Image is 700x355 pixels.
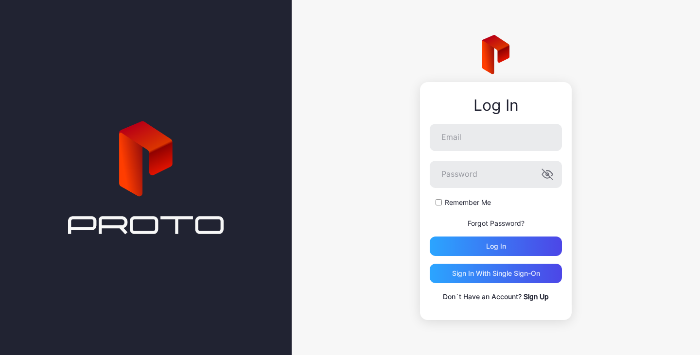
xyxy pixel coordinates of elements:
label: Remember Me [445,198,491,207]
p: Don`t Have an Account? [430,291,562,303]
a: Forgot Password? [468,219,525,227]
div: Log In [430,97,562,114]
button: Log in [430,237,562,256]
a: Sign Up [524,292,549,301]
button: Password [542,169,553,180]
div: Log in [486,242,506,250]
input: Password [430,161,562,188]
button: Sign in With Single Sign-On [430,264,562,283]
input: Email [430,124,562,151]
div: Sign in With Single Sign-On [452,270,540,277]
